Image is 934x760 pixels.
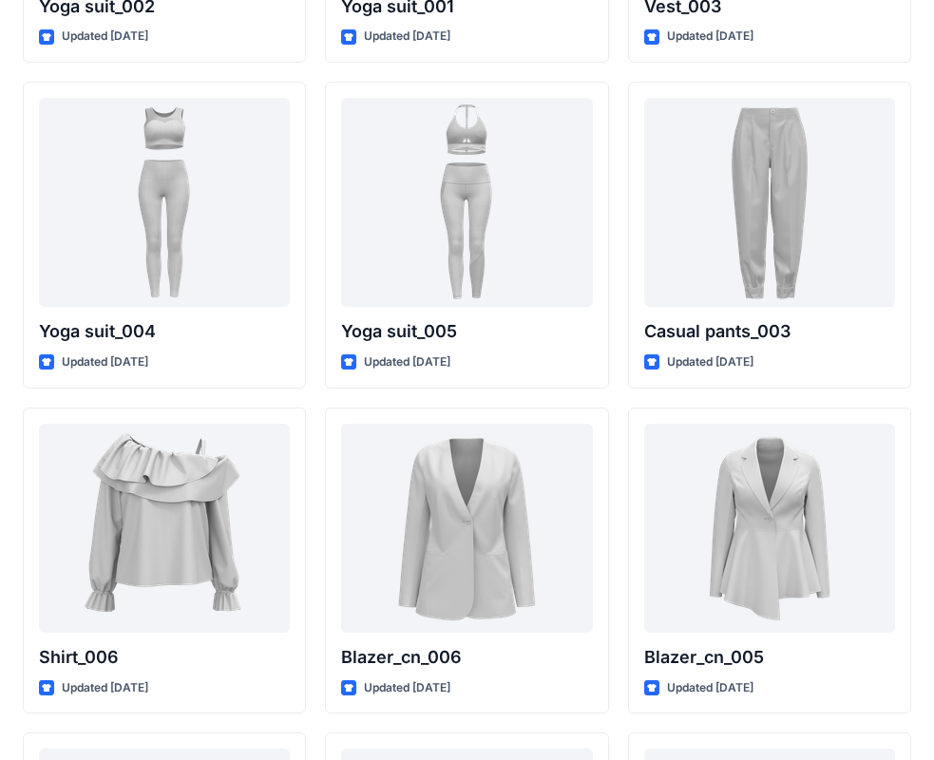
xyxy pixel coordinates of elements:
[364,678,450,698] p: Updated [DATE]
[341,424,592,633] a: Blazer_cn_006
[39,318,290,345] p: Yoga suit_004
[364,27,450,47] p: Updated [DATE]
[667,352,753,372] p: Updated [DATE]
[341,318,592,345] p: Yoga suit_005
[62,678,148,698] p: Updated [DATE]
[667,27,753,47] p: Updated [DATE]
[364,352,450,372] p: Updated [DATE]
[644,98,895,307] a: Casual pants_003
[62,352,148,372] p: Updated [DATE]
[341,644,592,671] p: Blazer_cn_006
[341,98,592,307] a: Yoga suit_005
[644,644,895,671] p: Blazer_cn_005
[644,318,895,345] p: Casual pants_003
[39,644,290,671] p: Shirt_006
[62,27,148,47] p: Updated [DATE]
[644,424,895,633] a: Blazer_cn_005
[667,678,753,698] p: Updated [DATE]
[39,424,290,633] a: Shirt_006
[39,98,290,307] a: Yoga suit_004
